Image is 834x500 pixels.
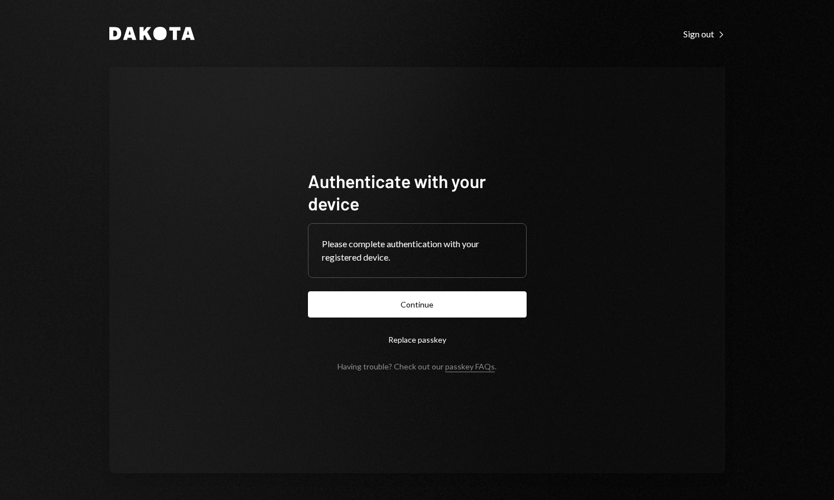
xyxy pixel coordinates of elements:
[308,291,527,318] button: Continue
[445,362,495,372] a: passkey FAQs
[308,326,527,353] button: Replace passkey
[683,28,725,40] div: Sign out
[322,237,513,264] div: Please complete authentication with your registered device.
[308,170,527,214] h1: Authenticate with your device
[338,362,496,371] div: Having trouble? Check out our .
[683,27,725,40] a: Sign out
